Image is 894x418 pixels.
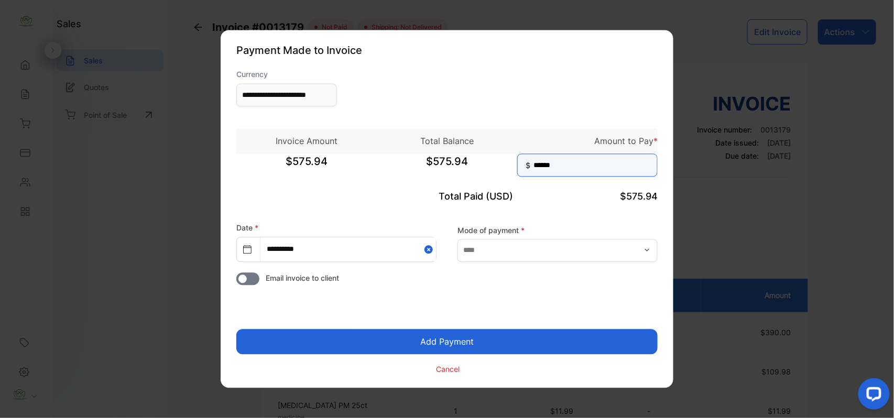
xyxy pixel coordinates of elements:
[236,224,258,233] label: Date
[620,191,658,202] span: $575.94
[526,160,530,171] span: $
[457,225,658,236] label: Mode of payment
[850,374,894,418] iframe: LiveChat chat widget
[236,154,377,180] span: $575.94
[236,69,337,80] label: Currency
[236,135,377,148] p: Invoice Amount
[377,154,517,180] span: $575.94
[517,135,658,148] p: Amount to Pay
[377,135,517,148] p: Total Balance
[437,364,460,375] p: Cancel
[377,190,517,204] p: Total Paid (USD)
[236,329,658,355] button: Add Payment
[266,273,339,284] span: Email invoice to client
[236,43,658,59] p: Payment Made to Invoice
[424,238,436,261] button: Close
